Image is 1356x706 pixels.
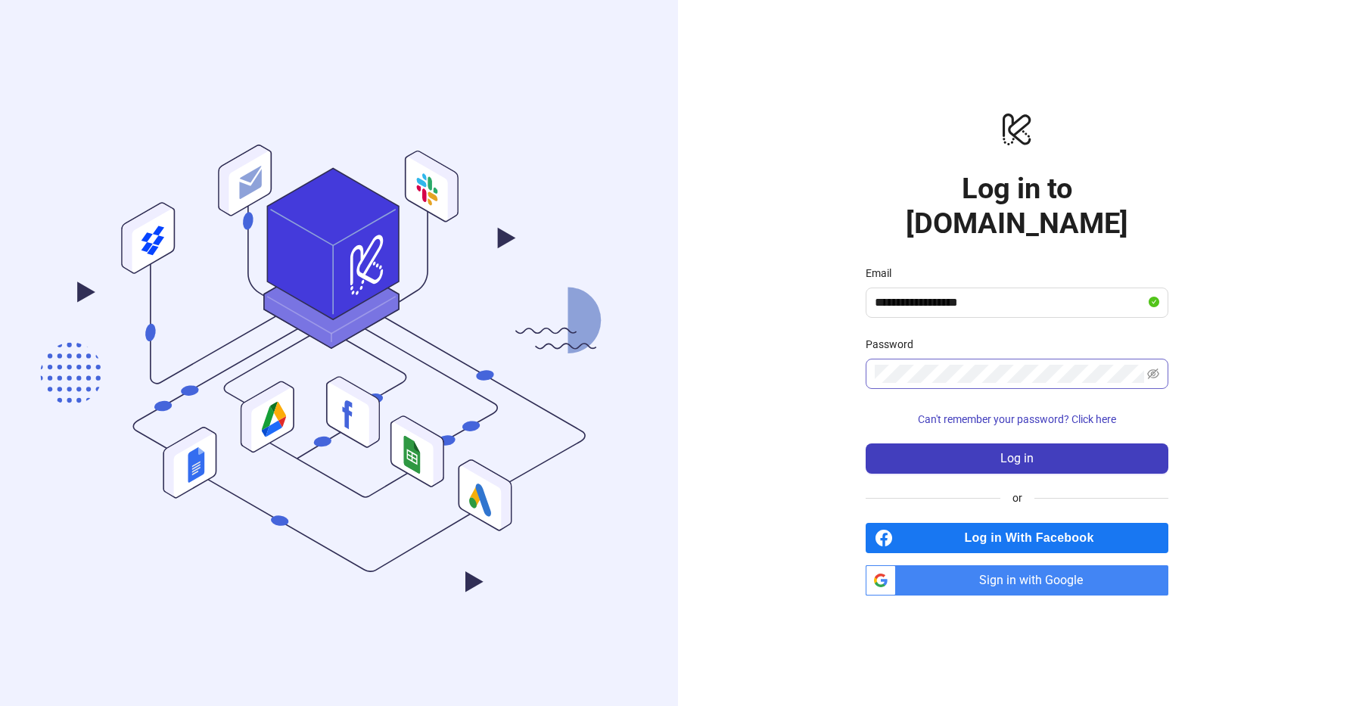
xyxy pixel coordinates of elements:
[866,265,901,281] label: Email
[902,565,1168,596] span: Sign in with Google
[1147,368,1159,380] span: eye-invisible
[866,336,923,353] label: Password
[1000,490,1034,506] span: or
[866,565,1168,596] a: Sign in with Google
[899,523,1168,553] span: Log in With Facebook
[866,443,1168,474] button: Log in
[875,365,1144,383] input: Password
[866,413,1168,425] a: Can't remember your password? Click here
[918,413,1116,425] span: Can't remember your password? Click here
[866,523,1168,553] a: Log in With Facebook
[866,171,1168,241] h1: Log in to [DOMAIN_NAME]
[866,407,1168,431] button: Can't remember your password? Click here
[875,294,1146,312] input: Email
[1000,452,1034,465] span: Log in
